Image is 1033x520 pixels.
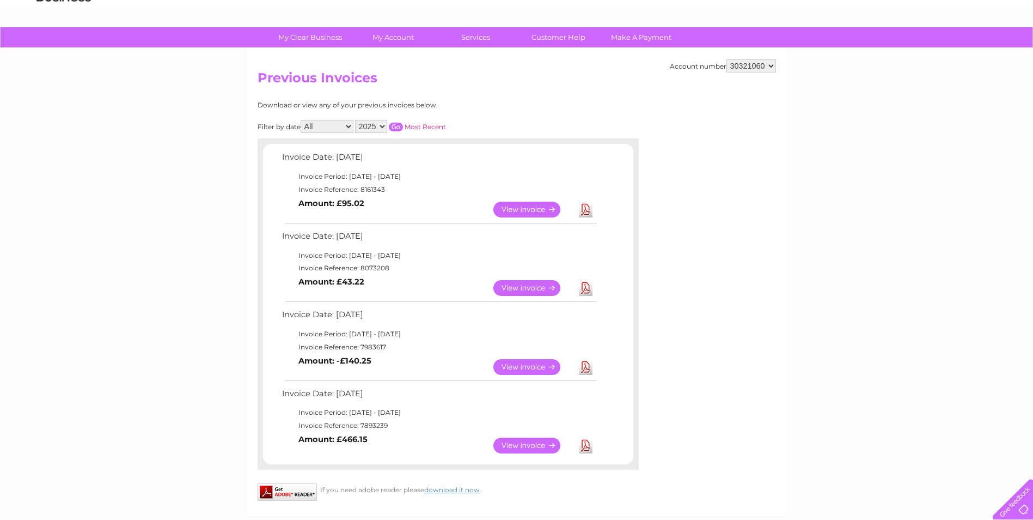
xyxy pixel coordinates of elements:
h2: Previous Invoices [258,70,776,91]
a: Telecoms [899,46,932,55]
a: Customer Help [514,27,603,47]
b: Amount: -£140.25 [298,356,371,366]
a: My Account [348,27,438,47]
a: Contact [961,46,987,55]
td: Invoice Reference: 7893239 [279,419,598,432]
td: Invoice Period: [DATE] - [DATE] [279,170,598,183]
a: Most Recent [405,123,446,131]
a: Download [579,438,592,454]
div: Account number [670,59,776,72]
img: logo.png [36,28,91,62]
a: download it now [424,486,480,494]
a: Log out [997,46,1023,55]
a: Download [579,202,592,217]
td: Invoice Reference: 8161343 [279,183,598,196]
a: Make A Payment [596,27,686,47]
a: View [493,438,573,454]
b: Amount: £95.02 [298,198,364,208]
a: Energy [869,46,893,55]
div: Download or view any of your previous invoices below. [258,101,543,109]
div: If you need adobe reader please . [258,483,639,494]
b: Amount: £43.22 [298,277,364,287]
td: Invoice Period: [DATE] - [DATE] [279,249,598,262]
a: Services [431,27,521,47]
a: View [493,202,573,217]
a: 0333 014 3131 [828,5,903,19]
a: Download [579,280,592,296]
div: Filter by date [258,120,543,133]
td: Invoice Reference: 7983617 [279,341,598,354]
a: Water [841,46,862,55]
a: Blog [938,46,954,55]
td: Invoice Period: [DATE] - [DATE] [279,406,598,419]
a: Download [579,359,592,375]
td: Invoice Date: [DATE] [279,150,598,170]
td: Invoice Date: [DATE] [279,386,598,407]
td: Invoice Period: [DATE] - [DATE] [279,328,598,341]
a: View [493,280,573,296]
td: Invoice Date: [DATE] [279,307,598,328]
div: Clear Business is a trading name of Verastar Limited (registered in [GEOGRAPHIC_DATA] No. 3667643... [260,6,774,53]
a: My Clear Business [265,27,355,47]
td: Invoice Reference: 8073208 [279,262,598,275]
b: Amount: £466.15 [298,434,368,444]
td: Invoice Date: [DATE] [279,229,598,249]
a: View [493,359,573,375]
